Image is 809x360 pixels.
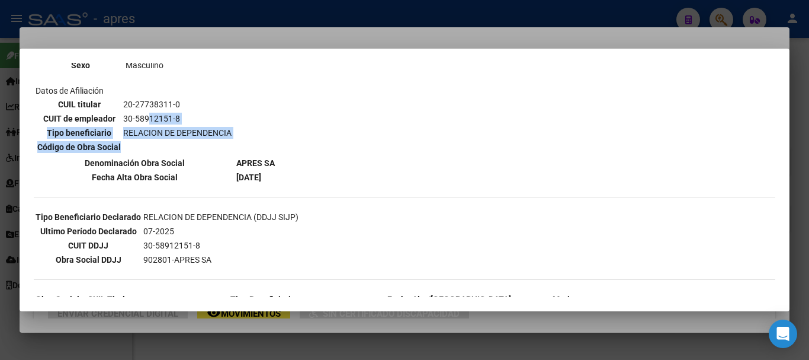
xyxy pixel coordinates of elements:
[35,239,142,252] th: CUIT DDJJ
[35,211,142,224] th: Tipo Beneficiario Declarado
[35,253,142,266] th: Obra Social DDJJ
[143,211,299,224] td: RELACION DE DEPENDENCIA (DDJJ SIJP)
[236,173,261,182] b: [DATE]
[35,157,235,170] th: Denominación Obra Social
[125,59,233,72] td: Masculino
[37,59,124,72] th: Sexo
[37,126,121,139] th: Tipo beneficiario
[35,225,142,238] th: Ultimo Período Declarado
[143,253,299,266] td: 902801-APRES SA
[123,98,232,111] td: 20-27738311-0
[37,112,121,125] th: CUIT de empleador
[143,225,299,238] td: 07-2025
[35,171,235,184] th: Fecha Alta Obra Social
[769,320,797,348] div: Open Intercom Messenger
[37,141,121,154] th: Código de Obra Social
[123,126,232,139] td: RELACION DE DEPENDENCIA
[35,293,80,306] th: Obra Social
[81,293,139,306] th: CUIL Titular
[387,293,512,306] th: Fecha Alta/[GEOGRAPHIC_DATA]
[513,293,618,306] th: Motivo
[236,158,275,168] b: APRES SA
[140,293,386,306] th: Tipo Beneficiario
[123,112,232,125] td: 30-58912151-8
[37,98,121,111] th: CUIL titular
[143,239,299,252] td: 30-58912151-8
